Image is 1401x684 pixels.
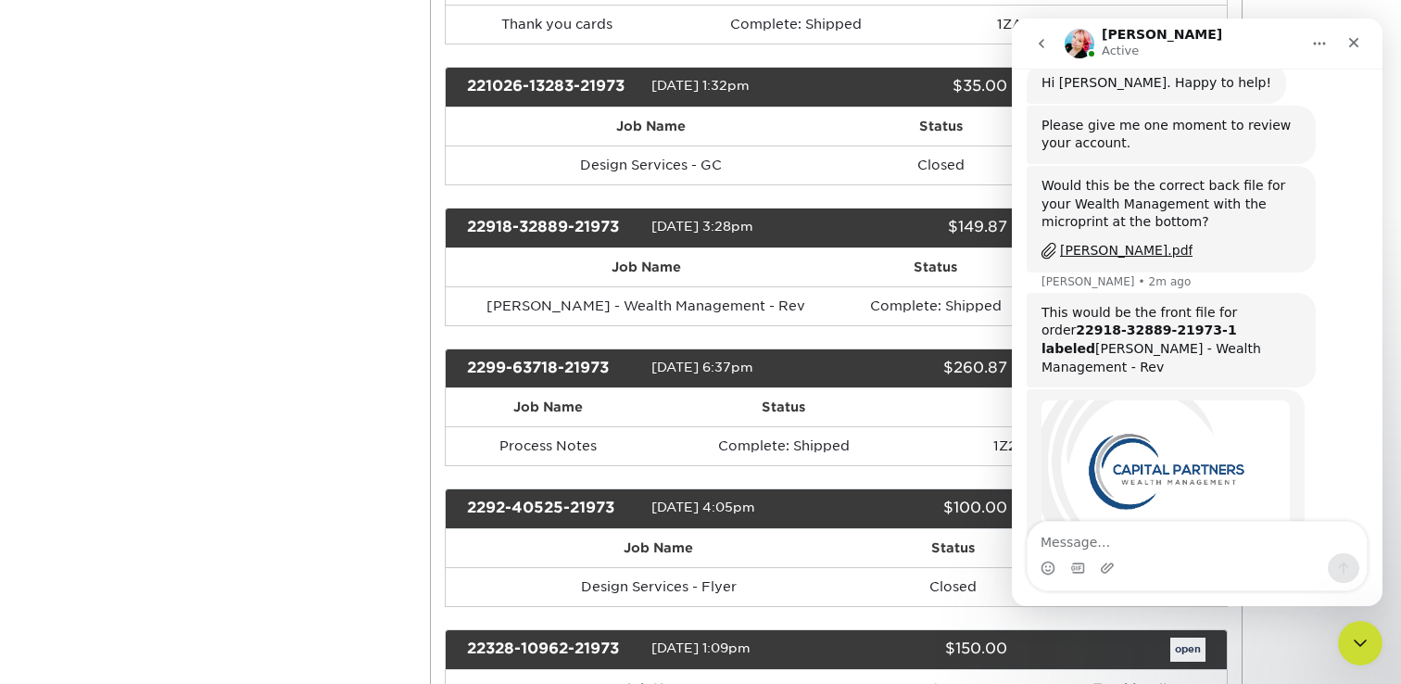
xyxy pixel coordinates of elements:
[446,108,857,146] th: Job Name
[446,567,873,606] td: Design Services - Flyer
[446,286,847,325] td: [PERSON_NAME] - Wealth Management - Rev
[651,78,750,93] span: [DATE] 1:32pm
[822,638,1020,662] div: $150.00
[453,75,651,99] div: 221026-13283-21973
[446,146,857,184] td: Design Services - GC
[822,357,1020,381] div: $260.87
[453,638,651,662] div: 22328-10962-21973
[651,640,751,655] span: [DATE] 1:09pm
[822,497,1020,521] div: $100.00
[446,248,847,286] th: Job Name
[651,219,753,234] span: [DATE] 3:28pm
[822,75,1020,99] div: $35.00
[650,426,916,465] td: Complete: Shipped
[453,357,651,381] div: 2299-63718-21973
[916,426,1227,465] td: 1Z2A46810396746439
[856,146,1025,184] td: Closed
[847,248,1026,286] th: Status
[651,360,753,374] span: [DATE] 6:37pm
[872,529,1033,567] th: Status
[453,216,651,240] div: 22918-32889-21973
[446,529,873,567] th: Job Name
[650,388,916,426] th: Status
[446,5,668,44] td: Thank you cards
[446,426,651,465] td: Process Notes
[446,388,651,426] th: Job Name
[1012,19,1382,606] iframe: Intercom live chat
[856,108,1025,146] th: Status
[1338,621,1382,665] iframe: Intercom live chat
[5,627,158,678] iframe: Google Customer Reviews
[925,5,1227,44] td: 1ZA228040397914997
[668,5,926,44] td: Complete: Shipped
[847,286,1026,325] td: Complete: Shipped
[651,500,755,515] span: [DATE] 4:05pm
[872,567,1033,606] td: Closed
[916,388,1227,426] th: Tracking #
[822,216,1020,240] div: $149.87
[453,497,651,521] div: 2292-40525-21973
[1170,638,1205,662] a: open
